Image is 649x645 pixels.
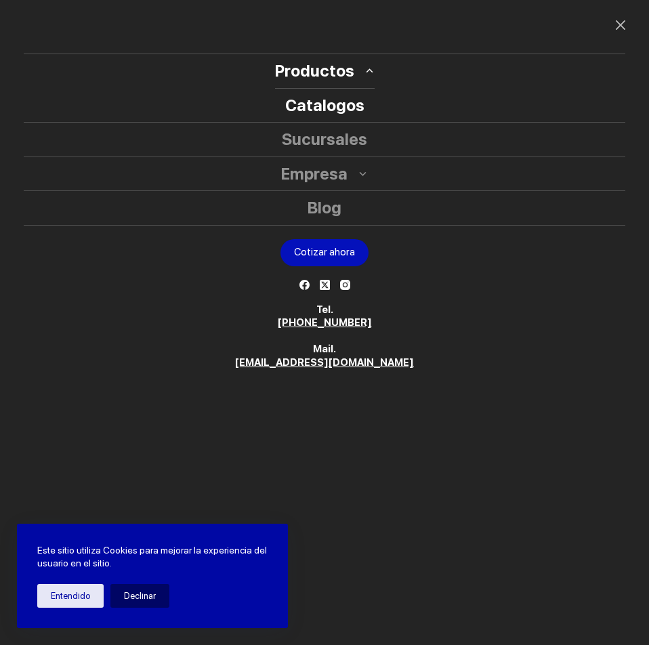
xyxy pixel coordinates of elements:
[320,280,330,290] a: X (Twitter)
[609,14,632,37] button: Close drawer
[24,191,625,225] a: Blog
[24,89,625,123] a: Catalogos
[361,62,378,79] button: Collapse dropdown menu
[24,123,625,157] a: Sucursales
[37,544,268,570] p: Este sitio utiliza Cookies para mejorar la experiencia del usuario en el sitio.
[278,316,372,329] a: [PHONE_NUMBER]
[110,584,169,608] button: Declinar
[235,316,414,369] strong: Mail.
[316,304,333,316] strong: Tel.
[275,54,354,88] a: Productos
[235,356,414,369] a: [EMAIL_ADDRESS][DOMAIN_NAME]
[37,584,104,608] button: Entendido
[354,165,371,182] button: Expand dropdown menu
[281,157,348,191] a: Empresa
[340,280,350,290] a: Instagram
[280,239,369,266] a: Cotizar ahora
[299,280,310,290] a: Facebook
[24,54,625,226] nav: Menu Principal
